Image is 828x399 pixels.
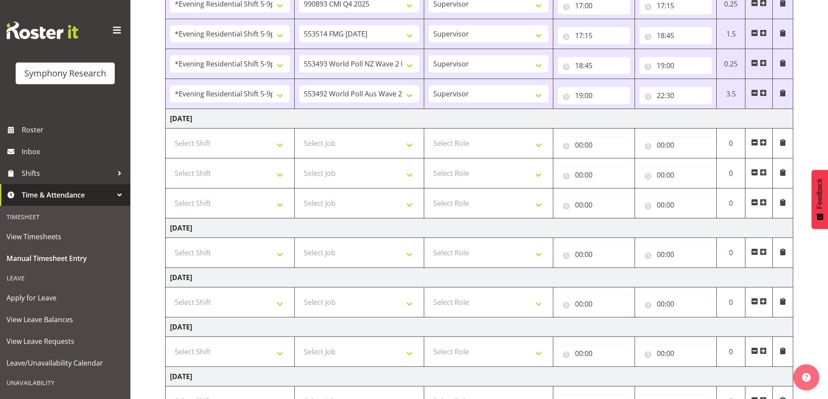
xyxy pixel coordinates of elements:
span: Apply for Leave [7,291,124,304]
span: View Leave Requests [7,335,124,348]
input: Click to select... [639,136,712,154]
td: 0 [716,188,745,218]
img: help-xxl-2.png [802,373,811,382]
a: Leave/Unavailability Calendar [2,352,128,374]
input: Click to select... [558,246,630,263]
input: Click to select... [639,87,712,104]
input: Click to select... [639,57,712,74]
td: 0 [716,337,745,367]
td: [DATE] [166,317,793,337]
input: Click to select... [639,345,712,362]
td: 0 [716,287,745,317]
input: Click to select... [558,166,630,184]
td: 0 [716,129,745,158]
input: Click to select... [639,246,712,263]
td: 0 [716,238,745,268]
div: Timesheet [2,208,128,226]
td: 0.25 [716,49,745,79]
span: Shifts [22,167,113,180]
span: Leave/Unavailability Calendar [7,356,124,369]
a: View Leave Balances [2,309,128,330]
input: Click to select... [558,136,630,154]
td: [DATE] [166,109,793,129]
a: Manual Timesheet Entry [2,247,128,269]
span: Inbox [22,145,126,158]
td: [DATE] [166,218,793,238]
span: View Timesheets [7,230,124,243]
span: View Leave Balances [7,313,124,326]
span: Time & Attendance [22,188,113,201]
td: [DATE] [166,367,793,386]
span: Feedback [816,178,824,209]
input: Click to select... [558,295,630,313]
input: Click to select... [558,196,630,214]
a: View Leave Requests [2,330,128,352]
div: Unavailability [2,374,128,392]
td: [DATE] [166,268,793,287]
td: 3.5 [716,79,745,109]
td: 0 [716,158,745,188]
input: Click to select... [639,295,712,313]
button: Feedback - Show survey [811,170,828,229]
input: Click to select... [558,345,630,362]
td: 1.5 [716,19,745,49]
input: Click to select... [558,27,630,44]
img: Rosterit website logo [7,22,78,39]
div: Leave [2,269,128,287]
a: View Timesheets [2,226,128,247]
input: Click to select... [639,166,712,184]
input: Click to select... [558,87,630,104]
input: Click to select... [558,57,630,74]
input: Click to select... [639,196,712,214]
span: Manual Timesheet Entry [7,252,124,265]
div: Symphony Research [24,67,106,80]
span: Roster [22,123,126,136]
input: Click to select... [639,27,712,44]
a: Apply for Leave [2,287,128,309]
